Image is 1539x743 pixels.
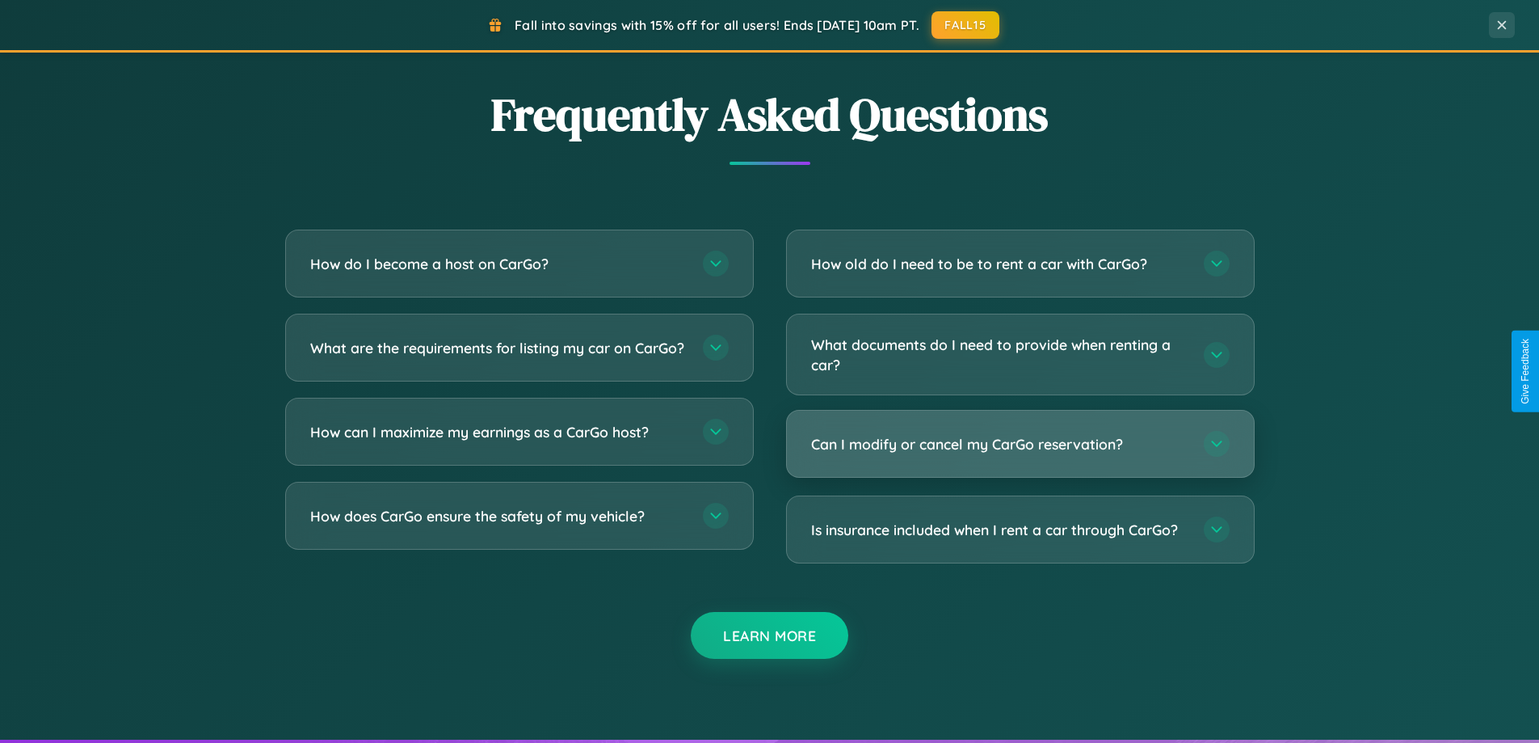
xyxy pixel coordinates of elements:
h3: What are the requirements for listing my car on CarGo? [310,338,687,358]
h3: How old do I need to be to rent a car with CarGo? [811,254,1188,274]
span: Fall into savings with 15% off for all users! Ends [DATE] 10am PT. [515,17,919,33]
h2: Frequently Asked Questions [285,83,1255,146]
h3: Can I modify or cancel my CarGo reservation? [811,434,1188,454]
h3: How do I become a host on CarGo? [310,254,687,274]
h3: How can I maximize my earnings as a CarGo host? [310,422,687,442]
button: FALL15 [931,11,999,39]
div: Give Feedback [1520,339,1531,404]
h3: Is insurance included when I rent a car through CarGo? [811,520,1188,540]
button: Learn More [691,612,848,659]
h3: What documents do I need to provide when renting a car? [811,335,1188,374]
h3: How does CarGo ensure the safety of my vehicle? [310,506,687,526]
